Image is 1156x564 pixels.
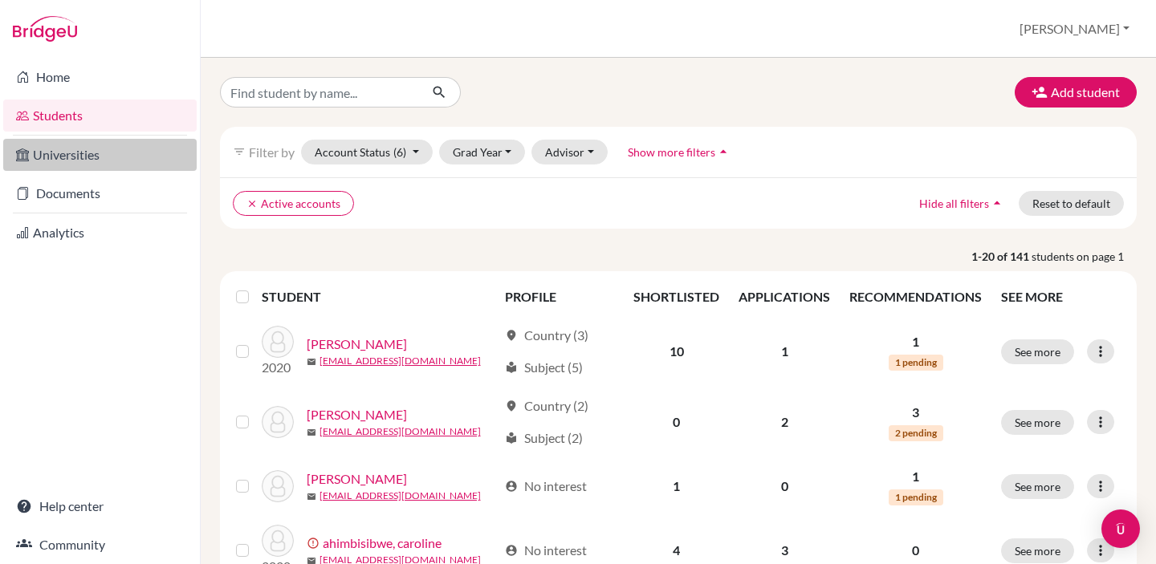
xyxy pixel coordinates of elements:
[3,217,197,249] a: Analytics
[849,541,982,560] p: 0
[729,387,840,457] td: 2
[320,354,481,368] a: [EMAIL_ADDRESS][DOMAIN_NAME]
[3,139,197,171] a: Universities
[307,492,316,501] span: mail
[1001,474,1074,499] button: See more
[989,195,1005,211] i: arrow_drop_up
[495,278,624,316] th: PROFILE
[262,358,294,377] p: 2020
[624,278,729,316] th: SHORTLISTED
[505,326,588,345] div: Country (3)
[13,16,77,42] img: Bridge-U
[3,99,197,132] a: Students
[505,544,518,557] span: account_circle
[3,61,197,93] a: Home
[323,534,442,553] a: ahimbisibwe, caroline
[1032,248,1137,265] span: students on page 1
[307,428,316,437] span: mail
[320,489,481,503] a: [EMAIL_ADDRESS][DOMAIN_NAME]
[1001,339,1074,364] button: See more
[307,335,407,354] a: [PERSON_NAME]
[505,400,518,412] span: location_on
[233,191,354,216] button: clearActive accounts
[3,490,197,522] a: Help center
[849,332,982,351] p: 1
[307,469,407,489] a: [PERSON_NAME]
[439,140,526,164] button: Grad Year
[505,428,583,448] div: Subject (2)
[991,278,1130,316] th: SEE MORE
[307,537,323,550] span: error_outline
[320,424,481,439] a: [EMAIL_ADDRESS][DOMAIN_NAME]
[505,541,587,560] div: No interest
[3,177,197,209] a: Documents
[505,358,583,377] div: Subject (5)
[849,467,982,486] p: 1
[505,480,518,493] span: account_circle
[840,278,991,316] th: RECOMMENDATIONS
[307,405,407,424] a: [PERSON_NAME]
[628,145,715,159] span: Show more filters
[301,140,433,164] button: Account Status(6)
[849,403,982,422] p: 3
[624,457,729,515] td: 1
[505,361,518,374] span: local_library
[919,197,989,210] span: Hide all filters
[971,248,1032,265] strong: 1-20 of 141
[729,278,840,316] th: APPLICATIONS
[307,357,316,367] span: mail
[246,198,258,209] i: clear
[262,525,294,557] img: ahimbisibwe, caroline
[393,145,406,159] span: (6)
[1012,14,1137,44] button: [PERSON_NAME]
[505,432,518,444] span: local_library
[505,329,518,342] span: location_on
[249,144,295,160] span: Filter by
[1015,77,1137,108] button: Add student
[1001,410,1074,435] button: See more
[715,144,731,160] i: arrow_drop_up
[624,387,729,457] td: 0
[889,355,943,371] span: 1 pending
[262,278,496,316] th: STUDENT
[1101,509,1140,548] div: Open Intercom Messenger
[729,316,840,387] td: 1
[614,140,745,164] button: Show more filtersarrow_drop_up
[531,140,608,164] button: Advisor
[262,326,294,358] img: Agaba, Karen
[505,396,588,416] div: Country (2)
[505,477,587,496] div: No interest
[906,191,1019,216] button: Hide all filtersarrow_drop_up
[889,425,943,441] span: 2 pending
[1001,538,1074,563] button: See more
[1019,191,1124,216] button: Reset to default
[889,489,943,505] span: 1 pending
[233,145,246,158] i: filter_list
[262,406,294,438] img: Agaba, Meghan
[220,77,419,108] input: Find student by name...
[262,470,294,502] img: Aguiluz, Neill
[624,316,729,387] td: 10
[729,457,840,515] td: 0
[3,529,197,561] a: Community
